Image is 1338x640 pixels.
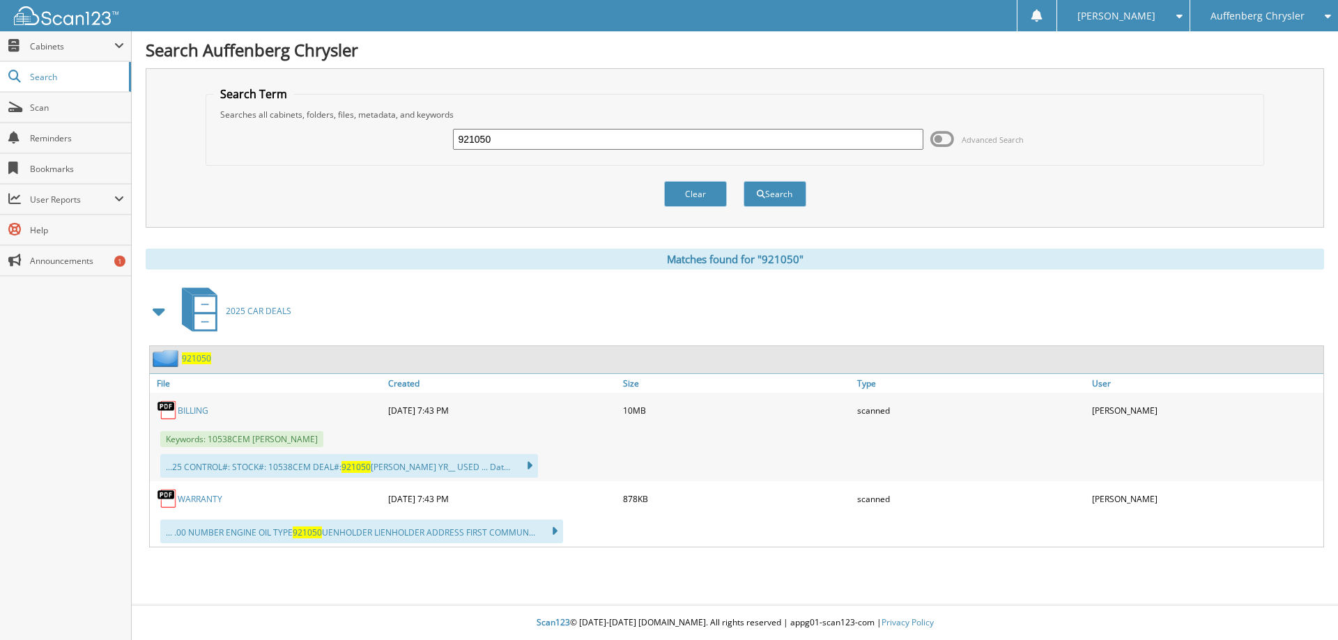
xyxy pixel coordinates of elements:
[1210,12,1305,20] span: Auffenberg Chrysler
[385,396,620,424] div: [DATE] 7:43 PM
[157,488,178,509] img: PDF.png
[744,181,806,207] button: Search
[14,6,118,25] img: scan123-logo-white.svg
[882,616,934,628] a: Privacy Policy
[293,526,322,538] span: 921050
[150,374,385,393] a: File
[157,400,178,421] img: PDF.png
[385,374,620,393] a: Created
[537,616,570,628] span: Scan123
[385,485,620,513] div: [DATE] 7:43 PM
[854,374,1089,393] a: Type
[30,163,124,175] span: Bookmarks
[114,256,125,267] div: 1
[341,461,371,473] span: 921050
[664,181,727,207] button: Clear
[178,405,208,416] a: BILLING
[1089,396,1323,424] div: [PERSON_NAME]
[620,396,854,424] div: 10MB
[226,305,291,317] span: 2025 CAR DEALS
[30,71,122,83] span: Search
[178,493,222,505] a: WARRANTY
[30,255,124,267] span: Announcements
[213,86,294,102] legend: Search Term
[30,40,114,52] span: Cabinets
[146,38,1324,61] h1: Search Auffenberg Chrysler
[30,132,124,144] span: Reminders
[160,454,538,478] div: ...25 CONTROL#: STOCK#: 10538CEM DEAL#: [PERSON_NAME] YR__ USED ... Dat...
[854,485,1089,513] div: scanned
[1089,485,1323,513] div: [PERSON_NAME]
[620,485,854,513] div: 878KB
[30,194,114,205] span: User Reports
[174,283,291,338] a: 2025 CAR DEALS
[182,352,211,364] a: 921050
[146,249,1324,270] div: Matches found for "921050"
[1077,12,1155,20] span: [PERSON_NAME]
[854,396,1089,424] div: scanned
[160,431,323,447] span: Keywords: 10538CEM [PERSON_NAME]
[30,102,124,114] span: Scan
[962,134,1024,145] span: Advanced Search
[160,520,563,543] div: ... .00 NUMBER ENGINE OIL TYPE UENHOLDER LIENHOLDER ADDRESS FIRST COMMUN...
[153,350,182,367] img: folder2.png
[30,224,124,236] span: Help
[620,374,854,393] a: Size
[132,606,1338,640] div: © [DATE]-[DATE] [DOMAIN_NAME]. All rights reserved | appg01-scan123-com |
[1089,374,1323,393] a: User
[213,109,1257,120] div: Searches all cabinets, folders, files, metadata, and keywords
